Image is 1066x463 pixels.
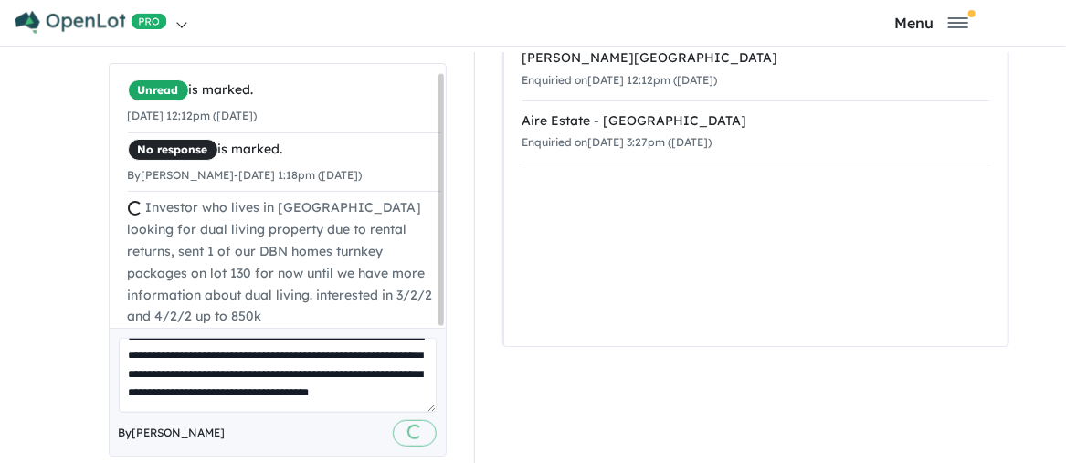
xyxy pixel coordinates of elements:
[128,139,218,161] span: No response
[128,79,189,101] span: Unread
[128,139,441,161] div: is marked.
[522,100,989,164] a: Aire Estate - [GEOGRAPHIC_DATA]Enquiried on[DATE] 3:27pm ([DATE])
[522,47,989,69] div: [PERSON_NAME][GEOGRAPHIC_DATA]
[128,168,363,182] small: By [PERSON_NAME] - [DATE] 1:18pm ([DATE])
[522,135,712,149] small: Enquiried on [DATE] 3:27pm ([DATE])
[522,110,989,132] div: Aire Estate - [GEOGRAPHIC_DATA]
[15,11,167,34] img: Openlot PRO Logo White
[119,424,226,442] span: By [PERSON_NAME]
[128,199,433,324] span: Investor who lives in [GEOGRAPHIC_DATA] looking for dual living property due to rental returns, s...
[128,109,258,122] small: [DATE] 12:12pm ([DATE])
[128,79,441,101] div: is marked.
[522,38,989,101] a: [PERSON_NAME][GEOGRAPHIC_DATA]Enquiried on[DATE] 12:12pm ([DATE])
[522,73,718,87] small: Enquiried on [DATE] 12:12pm ([DATE])
[802,14,1061,31] button: Toggle navigation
